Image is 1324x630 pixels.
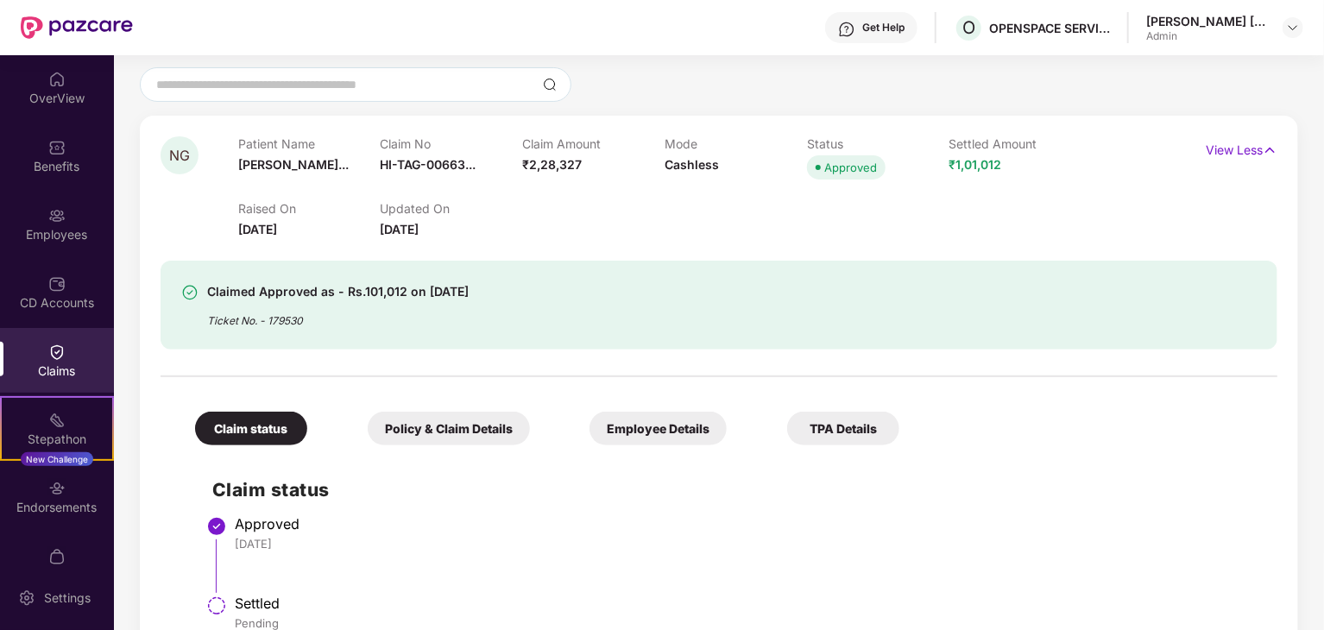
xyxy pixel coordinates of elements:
[48,343,66,361] img: svg+xml;base64,PHN2ZyBpZD0iQ2xhaW0iIHhtbG5zPSJodHRwOi8vd3d3LnczLm9yZy8yMDAwL3N2ZyIgd2lkdGg9IjIwIi...
[195,412,307,445] div: Claim status
[1263,141,1277,160] img: svg+xml;base64,PHN2ZyB4bWxucz0iaHR0cDovL3d3dy53My5vcmcvMjAwMC9zdmciIHdpZHRoPSIxNyIgaGVpZ2h0PSIxNy...
[39,589,96,607] div: Settings
[238,157,349,172] span: [PERSON_NAME]...
[48,207,66,224] img: svg+xml;base64,PHN2ZyBpZD0iRW1wbG95ZWVzIiB4bWxucz0iaHR0cDovL3d3dy53My5vcmcvMjAwMC9zdmciIHdpZHRoPS...
[206,516,227,537] img: svg+xml;base64,PHN2ZyBpZD0iU3RlcC1Eb25lLTMyeDMyIiB4bWxucz0iaHR0cDovL3d3dy53My5vcmcvMjAwMC9zdmciIH...
[235,515,1260,532] div: Approved
[48,275,66,293] img: svg+xml;base64,PHN2ZyBpZD0iQ0RfQWNjb3VudHMiIGRhdGEtbmFtZT0iQ0QgQWNjb3VudHMiIHhtbG5zPSJodHRwOi8vd3...
[207,302,469,329] div: Ticket No. - 179530
[589,412,727,445] div: Employee Details
[862,21,905,35] div: Get Help
[807,136,949,151] p: Status
[381,201,523,216] p: Updated On
[665,136,807,151] p: Mode
[212,476,1260,504] h2: Claim status
[238,201,381,216] p: Raised On
[381,136,523,151] p: Claim No
[18,589,35,607] img: svg+xml;base64,PHN2ZyBpZD0iU2V0dGluZy0yMHgyMCIgeG1sbnM9Imh0dHA6Ly93d3cudzMub3JnLzIwMDAvc3ZnIiB3aW...
[48,139,66,156] img: svg+xml;base64,PHN2ZyBpZD0iQmVuZWZpdHMiIHhtbG5zPSJodHRwOi8vd3d3LnczLm9yZy8yMDAwL3N2ZyIgd2lkdGg9Ij...
[48,71,66,88] img: svg+xml;base64,PHN2ZyBpZD0iSG9tZSIgeG1sbnM9Imh0dHA6Ly93d3cudzMub3JnLzIwMDAvc3ZnIiB3aWR0aD0iMjAiIG...
[838,21,855,38] img: svg+xml;base64,PHN2ZyBpZD0iSGVscC0zMngzMiIgeG1sbnM9Imh0dHA6Ly93d3cudzMub3JnLzIwMDAvc3ZnIiB3aWR0aD...
[787,412,899,445] div: TPA Details
[238,136,381,151] p: Patient Name
[665,157,719,172] span: Cashless
[48,548,66,565] img: svg+xml;base64,PHN2ZyBpZD0iTXlfT3JkZXJzIiBkYXRhLW5hbWU9Ik15IE9yZGVycyIgeG1sbnM9Imh0dHA6Ly93d3cudz...
[949,157,1002,172] span: ₹1,01,012
[381,157,476,172] span: HI-TAG-00663...
[368,412,530,445] div: Policy & Claim Details
[1286,21,1300,35] img: svg+xml;base64,PHN2ZyBpZD0iRHJvcGRvd24tMzJ4MzIiIHhtbG5zPSJodHRwOi8vd3d3LnczLm9yZy8yMDAwL3N2ZyIgd2...
[824,159,877,176] div: Approved
[235,595,1260,612] div: Settled
[543,78,557,91] img: svg+xml;base64,PHN2ZyBpZD0iU2VhcmNoLTMyeDMyIiB4bWxucz0iaHR0cDovL3d3dy53My5vcmcvMjAwMC9zdmciIHdpZH...
[2,431,112,448] div: Stepathon
[181,284,199,301] img: svg+xml;base64,PHN2ZyBpZD0iU3VjY2Vzcy0zMngzMiIgeG1sbnM9Imh0dHA6Ly93d3cudzMub3JnLzIwMDAvc3ZnIiB3aW...
[206,595,227,616] img: svg+xml;base64,PHN2ZyBpZD0iU3RlcC1QZW5kaW5nLTMyeDMyIiB4bWxucz0iaHR0cDovL3d3dy53My5vcmcvMjAwMC9zdm...
[1146,29,1267,43] div: Admin
[21,16,133,39] img: New Pazcare Logo
[381,222,419,236] span: [DATE]
[169,148,190,163] span: NG
[238,222,277,236] span: [DATE]
[522,157,582,172] span: ₹2,28,327
[21,452,93,466] div: New Challenge
[48,480,66,497] img: svg+xml;base64,PHN2ZyBpZD0iRW5kb3JzZW1lbnRzIiB4bWxucz0iaHR0cDovL3d3dy53My5vcmcvMjAwMC9zdmciIHdpZH...
[207,281,469,302] div: Claimed Approved as - Rs.101,012 on [DATE]
[235,536,1260,551] div: [DATE]
[48,412,66,429] img: svg+xml;base64,PHN2ZyB4bWxucz0iaHR0cDovL3d3dy53My5vcmcvMjAwMC9zdmciIHdpZHRoPSIyMSIgaGVpZ2h0PSIyMC...
[989,20,1110,36] div: OPENSPACE SERVICES PRIVATE LIMITED
[522,136,665,151] p: Claim Amount
[949,136,1092,151] p: Settled Amount
[1206,136,1277,160] p: View Less
[1146,13,1267,29] div: [PERSON_NAME] [PERSON_NAME]
[962,17,975,38] span: O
